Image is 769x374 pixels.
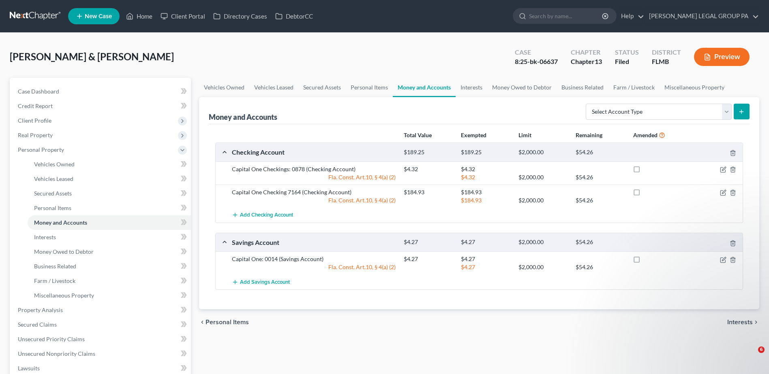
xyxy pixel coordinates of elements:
a: Secured Assets [28,186,191,201]
div: $2,000.00 [514,238,572,246]
strong: Remaining [576,132,602,138]
a: Business Related [28,259,191,274]
span: Add Savings Account [240,279,290,285]
a: DebtorCC [271,9,317,23]
button: Preview [694,48,750,66]
span: Secured Claims [18,321,57,328]
a: Miscellaneous Property [28,288,191,303]
div: $4.27 [457,255,514,263]
button: Add Checking Account [232,208,293,223]
span: Farm / Livestock [34,277,75,284]
div: Fla. Const. Art.10, § 4(a) (2) [228,196,400,204]
div: $184.93 [400,188,457,196]
a: Money and Accounts [393,78,456,97]
strong: Limit [518,132,531,138]
a: Money Owed to Debtor [487,78,557,97]
div: $184.93 [457,196,514,204]
input: Search by name... [529,8,603,23]
div: Chapter [571,48,602,57]
div: $54.26 [572,173,629,181]
div: Capital One Checking 7164 (Checking Account) [228,188,400,196]
a: Farm / Livestock [28,274,191,288]
span: Lawsuits [18,365,40,372]
div: Checking Account [228,148,400,156]
span: Case Dashboard [18,88,59,95]
div: $189.25 [457,149,514,156]
span: Vehicles Owned [34,161,75,168]
div: Capital One: 0014 (Savings Account) [228,255,400,263]
div: $2,000.00 [514,196,572,204]
a: Personal Items [28,201,191,215]
a: Secured Claims [11,317,191,332]
span: 6 [758,346,765,353]
div: $54.26 [572,196,629,204]
div: $2,000.00 [514,149,572,156]
a: Personal Items [346,78,393,97]
strong: Amended [633,132,658,138]
span: Interests [34,234,56,240]
div: Case [515,48,558,57]
a: Money Owed to Debtor [28,244,191,259]
div: $54.26 [572,238,629,246]
div: Fla. Const. Art.10, § 4(a) (2) [228,173,400,181]
a: Farm / Livestock [608,78,660,97]
div: Filed [615,57,639,66]
span: Credit Report [18,102,53,109]
span: Add Checking Account [240,212,293,219]
div: Status [615,48,639,57]
button: chevron_left Personal Items [199,319,249,325]
a: Vehicles Leased [249,78,298,97]
a: Client Portal [156,9,209,23]
a: Vehicles Owned [199,78,249,97]
div: District [652,48,681,57]
span: Vehicles Leased [34,175,73,182]
a: Unsecured Nonpriority Claims [11,346,191,361]
div: Savings Account [228,238,400,246]
span: Money and Accounts [34,219,87,226]
div: $2,000.00 [514,263,572,271]
span: Money Owed to Debtor [34,248,94,255]
span: Real Property [18,132,53,138]
span: Unsecured Nonpriority Claims [18,350,95,357]
div: $184.93 [457,188,514,196]
div: $54.26 [572,149,629,156]
span: Personal Property [18,146,64,153]
div: $4.27 [400,255,457,263]
div: $189.25 [400,149,457,156]
a: Interests [28,230,191,244]
span: Personal Items [206,319,249,325]
div: FLMB [652,57,681,66]
a: Vehicles Owned [28,157,191,172]
div: $4.32 [400,165,457,173]
span: [PERSON_NAME] & [PERSON_NAME] [10,51,174,62]
div: $4.27 [457,238,514,246]
div: Money and Accounts [209,112,277,122]
a: Help [617,9,644,23]
a: Home [122,9,156,23]
span: New Case [85,13,112,19]
div: Chapter [571,57,602,66]
a: Business Related [557,78,608,97]
span: Unsecured Priority Claims [18,336,85,342]
div: $4.32 [457,165,514,173]
a: Vehicles Leased [28,172,191,186]
a: Miscellaneous Property [660,78,729,97]
a: Credit Report [11,99,191,113]
div: $2,000.00 [514,173,572,181]
span: Property Analysis [18,306,63,313]
i: chevron_left [199,319,206,325]
div: $4.27 [457,263,514,271]
div: Fla. Const. Art.10, § 4(a) (2) [228,263,400,271]
div: $4.27 [400,238,457,246]
a: Directory Cases [209,9,271,23]
a: Property Analysis [11,303,191,317]
div: $54.26 [572,263,629,271]
a: Interests [456,78,487,97]
a: Case Dashboard [11,84,191,99]
span: 13 [595,57,602,65]
span: Secured Assets [34,190,72,197]
span: Miscellaneous Property [34,292,94,299]
div: $4.32 [457,173,514,181]
a: Unsecured Priority Claims [11,332,191,346]
span: Business Related [34,263,76,270]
